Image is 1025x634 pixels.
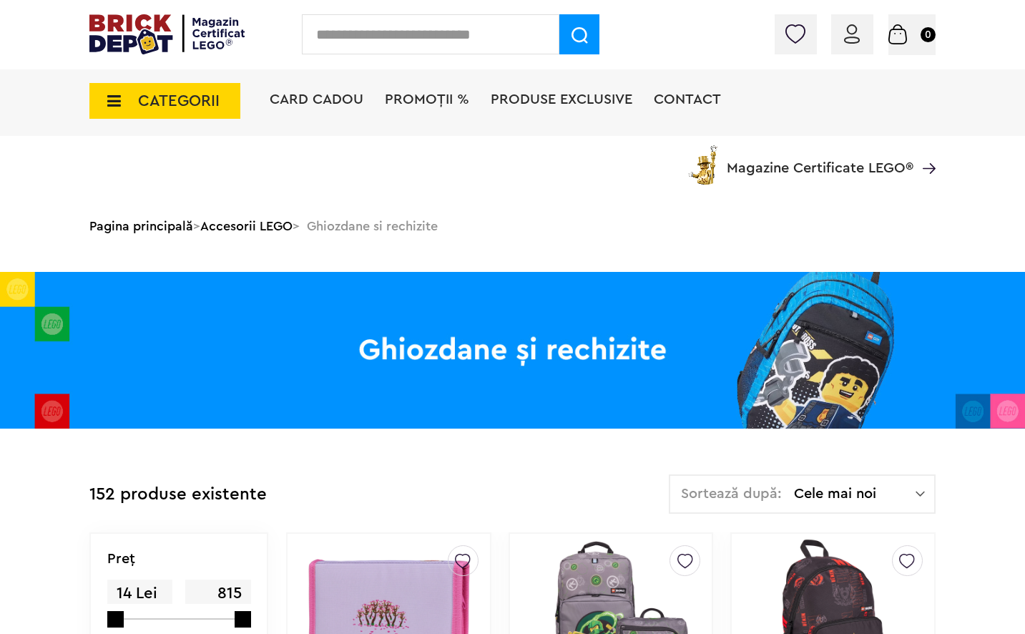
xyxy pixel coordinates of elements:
[727,142,913,175] span: Magazine Certificate LEGO®
[107,580,172,608] span: 14 Lei
[89,220,193,233] a: Pagina principală
[654,92,721,107] a: Contact
[200,220,293,233] a: Accesorii LEGO
[185,580,250,627] span: 815 Lei
[107,552,135,566] p: Preţ
[921,27,936,42] small: 0
[794,487,916,501] span: Cele mai noi
[89,474,267,515] div: 152 produse existente
[138,93,220,109] span: CATEGORII
[385,92,469,107] a: PROMOȚII %
[89,208,936,245] div: > > Ghiozdane si rechizite
[913,142,936,157] a: Magazine Certificate LEGO®
[270,92,363,107] a: Card Cadou
[491,92,632,107] a: Produse exclusive
[681,487,782,501] span: Sortează după:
